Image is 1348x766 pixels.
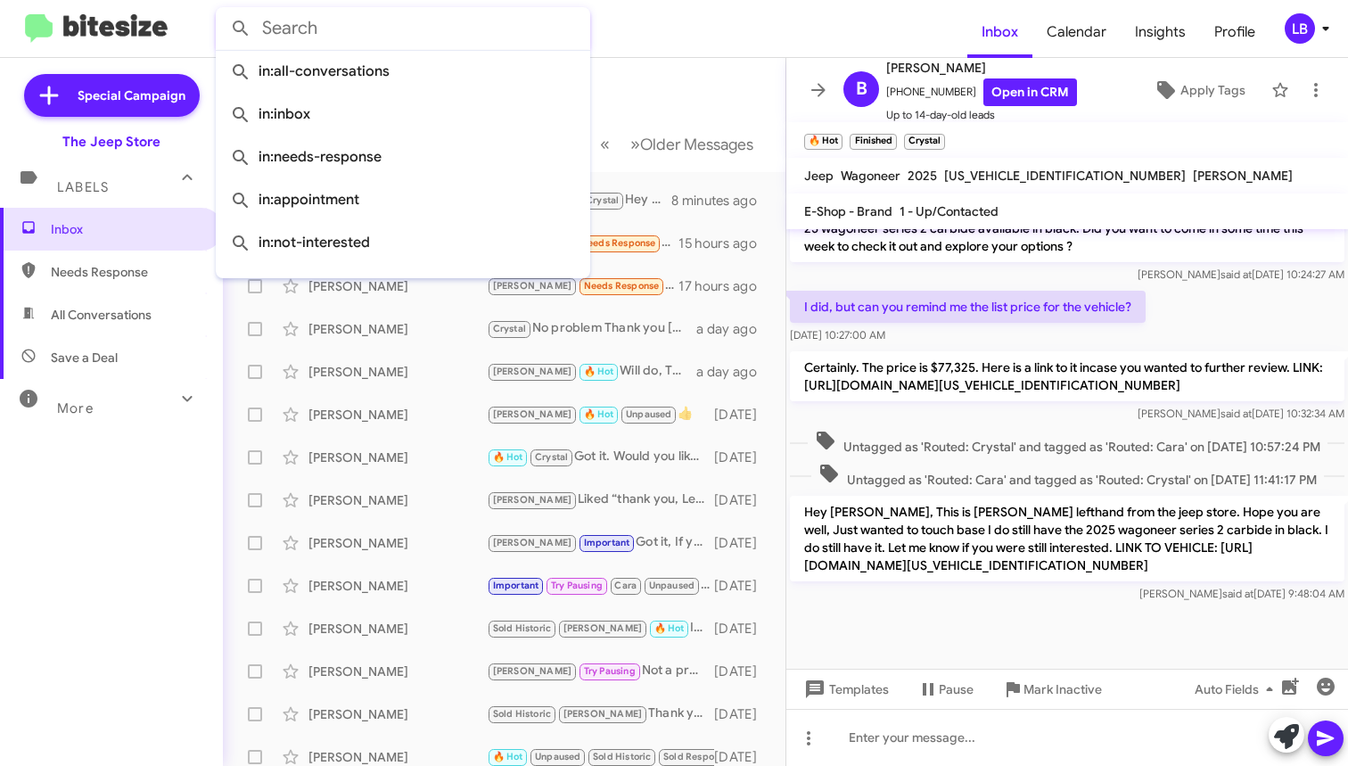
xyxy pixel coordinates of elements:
[850,134,896,150] small: Finished
[584,537,630,548] span: Important
[714,491,771,509] div: [DATE]
[804,134,842,150] small: 🔥 Hot
[551,580,603,591] span: Try Pausing
[939,673,974,705] span: Pause
[487,532,714,553] div: Got it, If you were ever interested in selling it out right or trading it let me know. We are cur...
[678,235,771,252] div: 15 hours ago
[535,451,568,463] span: Crystal
[988,673,1116,705] button: Mark Inactive
[308,577,487,595] div: [PERSON_NAME]
[654,622,685,634] span: 🔥 Hot
[696,363,771,381] div: a day ago
[580,237,656,249] span: Needs Response
[714,534,771,552] div: [DATE]
[308,449,487,466] div: [PERSON_NAME]
[714,748,771,766] div: [DATE]
[487,618,714,638] div: I do not at the moment. I will keep an eye out.
[1138,407,1344,420] span: [PERSON_NAME] [DATE] 10:32:34 AM
[649,580,695,591] span: Unpaused
[1180,673,1295,705] button: Auto Fields
[584,366,614,377] span: 🔥 Hot
[1121,6,1200,58] a: Insights
[487,361,696,382] div: Will do, Thank you !
[51,306,152,324] span: All Conversations
[714,620,771,638] div: [DATE]
[983,78,1077,106] a: Open in CRM
[908,168,937,184] span: 2025
[904,134,945,150] small: Crystal
[714,406,771,424] div: [DATE]
[493,323,526,334] span: Crystal
[493,494,572,506] span: [PERSON_NAME]
[493,665,572,677] span: [PERSON_NAME]
[230,136,576,178] span: in:needs-response
[493,580,539,591] span: Important
[308,663,487,680] div: [PERSON_NAME]
[790,291,1146,323] p: I did, but can you remind me the list price for the vehicle?
[230,178,576,221] span: in:appointment
[308,620,487,638] div: [PERSON_NAME]
[487,704,714,724] div: Thank you for responding, Not a problem. Should you need help with anything in the future please ...
[487,447,714,467] div: Got it. Would you like to set up some time to come in to explore your options ?
[230,264,576,307] span: in:sold-verified
[1032,6,1121,58] a: Calendar
[563,708,643,720] span: [PERSON_NAME]
[487,490,714,510] div: Liked “thank you, Let me see if its something my used car manager would be interested in.”
[626,408,672,420] span: Unpaused
[593,751,652,762] span: Sold Historic
[678,277,771,295] div: 17 hours ago
[308,406,487,424] div: [PERSON_NAME]
[696,320,771,338] div: a day ago
[308,363,487,381] div: [PERSON_NAME]
[1139,587,1344,600] span: [PERSON_NAME] [DATE] 9:48:04 AM
[493,366,572,377] span: [PERSON_NAME]
[1200,6,1270,58] span: Profile
[856,75,867,103] span: B
[584,665,636,677] span: Try Pausing
[786,673,903,705] button: Templates
[78,86,185,104] span: Special Campaign
[1221,407,1252,420] span: said at
[62,133,160,151] div: The Jeep Store
[790,351,1344,401] p: Certainly. The price is $77,325. Here is a link to it incase you wanted to further review. LINK: ...
[1138,268,1344,281] span: [PERSON_NAME] [DATE] 10:24:27 AM
[230,93,576,136] span: in:inbox
[24,74,200,117] a: Special Campaign
[308,277,487,295] div: [PERSON_NAME]
[493,537,572,548] span: [PERSON_NAME]
[804,168,834,184] span: Jeep
[590,126,764,162] nav: Page navigation example
[841,168,900,184] span: Wagoneer
[714,577,771,595] div: [DATE]
[804,203,892,219] span: E-Shop - Brand
[886,57,1077,78] span: [PERSON_NAME]
[1222,587,1253,600] span: said at
[308,534,487,552] div: [PERSON_NAME]
[600,133,610,155] span: «
[51,220,202,238] span: Inbox
[216,7,590,50] input: Search
[671,192,771,210] div: 8 minutes ago
[589,126,621,162] button: Previous
[493,751,523,762] span: 🔥 Hot
[487,276,678,296] div: I talk to a sales associate over the phone which he told me 425 for 24 months 1st month down taxe...
[493,451,523,463] span: 🔥 Hot
[57,400,94,416] span: More
[614,580,637,591] span: Cara
[51,349,118,367] span: Save a Deal
[493,408,572,420] span: [PERSON_NAME]
[640,135,753,154] span: Older Messages
[808,430,1327,456] span: Untagged as 'Routed: Crystal' and tagged as 'Routed: Cara' on [DATE] 10:57:24 PM
[308,748,487,766] div: [PERSON_NAME]
[714,663,771,680] div: [DATE]
[308,320,487,338] div: [PERSON_NAME]
[903,673,988,705] button: Pause
[790,496,1344,581] p: Hey [PERSON_NAME], This is [PERSON_NAME] lefthand from the jeep store. Hope you are well, Just wa...
[57,179,109,195] span: Labels
[487,404,714,424] div: 👍
[230,50,576,93] span: in:all-conversations
[663,751,777,762] span: Sold Responded Historic
[1193,168,1293,184] span: [PERSON_NAME]
[535,751,581,762] span: Unpaused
